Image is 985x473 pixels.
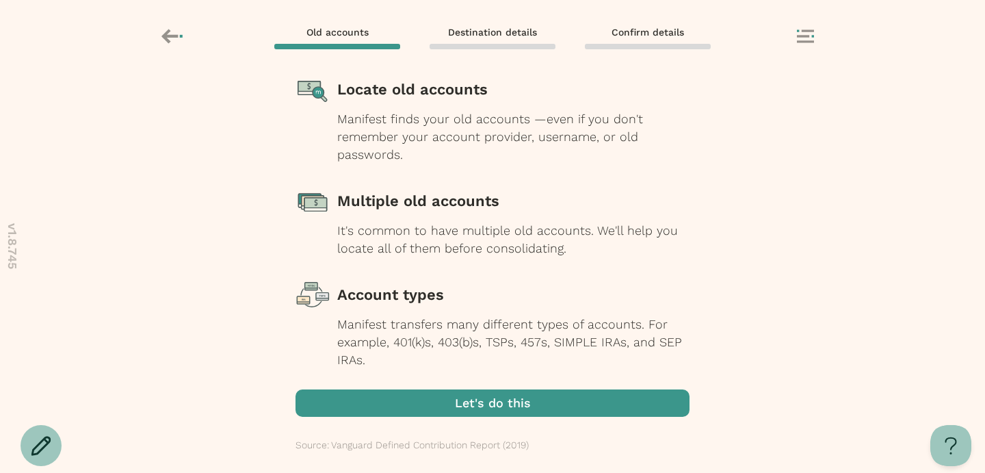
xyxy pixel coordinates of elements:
p: v 1.8.745 [3,222,21,268]
div: Multiple old accounts [337,184,689,218]
div: Manifest finds your old accounts —even if you don't remember your account provider, username, or ... [337,110,689,164]
div: It's common to have multiple old accounts. We'll help you locate all of them before consolidating. [337,222,689,257]
span: Destination details [448,26,537,38]
span: Confirm details [612,26,684,38]
p: Source: Vanguard Defined Contribution Report (2019) [295,437,529,452]
button: Let's do this [295,389,689,417]
iframe: Toggle Customer Support [930,425,971,466]
span: Old accounts [306,26,369,38]
div: Manifest transfers many different types of accounts. For example, 401(k)s, 403(b)s, TSPs, 457s, S... [337,316,689,369]
div: Locate old accounts [337,73,689,107]
div: Account types [337,278,689,312]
